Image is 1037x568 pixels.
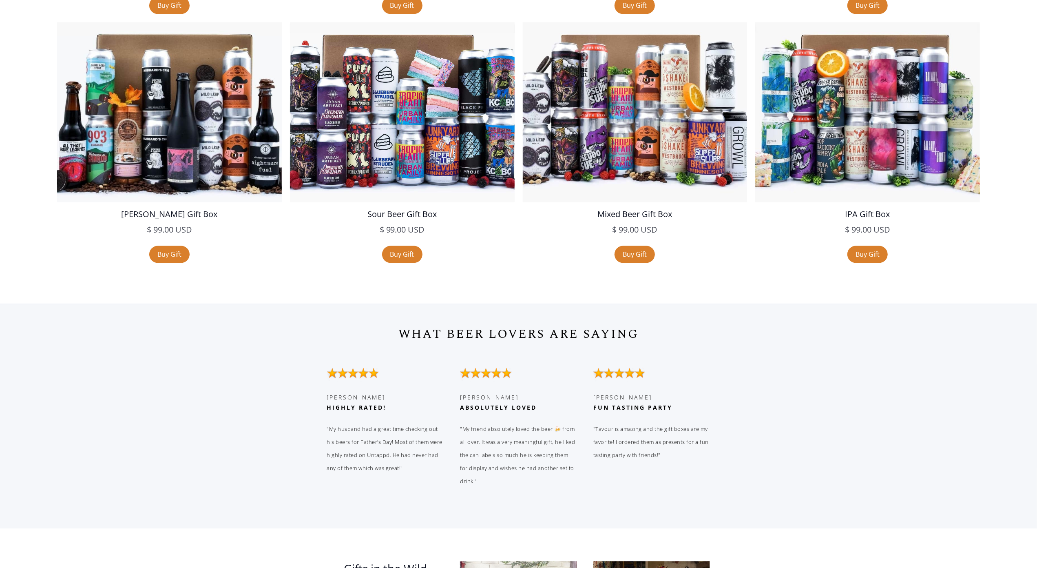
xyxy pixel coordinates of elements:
a: Buy Gift [847,246,888,263]
a: [PERSON_NAME] Gift Box$ 99.00 USD [57,22,282,246]
p: "My husband had a great time checking out his beers for Father’s Day! Most of them were highly ra... [327,422,444,475]
h5: Sour Beer Gift Box [290,208,515,220]
h5: $ 99.00 USD [523,224,747,236]
h5: $ 99.00 USD [755,224,980,236]
h3: [PERSON_NAME] - [460,392,583,413]
a: IPA Gift Box$ 99.00 USD [755,22,980,246]
a: Buy Gift [149,246,190,263]
h3: [PERSON_NAME] - ‍ [327,392,450,413]
p: "My friend absolutely loved the beer 🍻 from all over. It was a very meaningful gift, he liked the... [460,422,577,488]
strong: fun tasting party [593,404,672,411]
h5: IPA Gift Box [755,208,980,220]
h5: $ 99.00 USD [57,224,282,236]
strong: absolutely loved [460,404,537,411]
h5: $ 99.00 USD [290,224,515,236]
h5: Mixed Beer Gift Box [523,208,747,220]
a: Buy Gift [382,246,422,263]
strong: Highly rated! [327,404,387,411]
h3: [PERSON_NAME] - [593,392,716,413]
a: Mixed Beer Gift Box$ 99.00 USD [523,22,747,246]
a: Buy Gift [615,246,655,263]
a: Sour Beer Gift Box$ 99.00 USD [290,22,515,246]
p: "Tavour is amazing and the gift boxes are my favorite! I ordered them as presents for a fun tasti... [593,422,710,461]
h1: WHAT BEER LOVERS ARE SAYING [327,324,710,344]
h5: [PERSON_NAME] Gift Box [57,208,282,220]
